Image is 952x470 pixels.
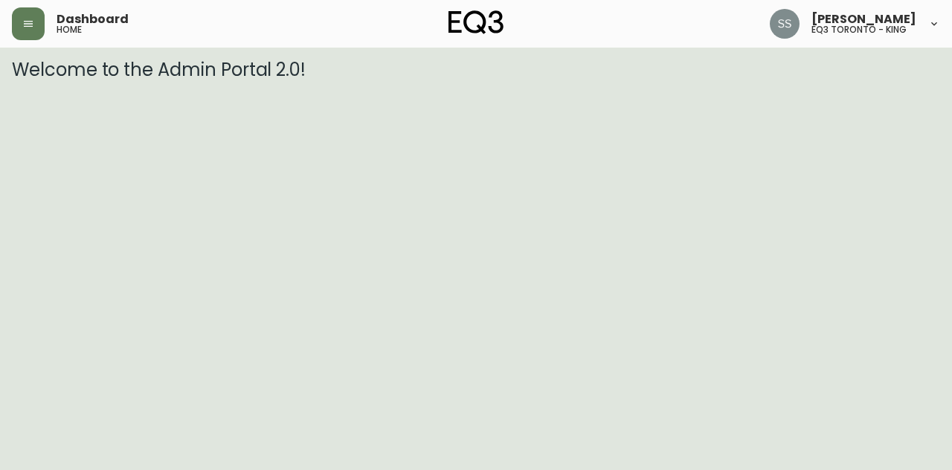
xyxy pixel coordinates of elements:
img: f1b6f2cda6f3b51f95337c5892ce6799 [770,9,800,39]
h5: eq3 toronto - king [811,25,907,34]
img: logo [448,10,504,34]
span: [PERSON_NAME] [811,13,916,25]
span: Dashboard [57,13,129,25]
h3: Welcome to the Admin Portal 2.0! [12,59,940,80]
h5: home [57,25,82,34]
